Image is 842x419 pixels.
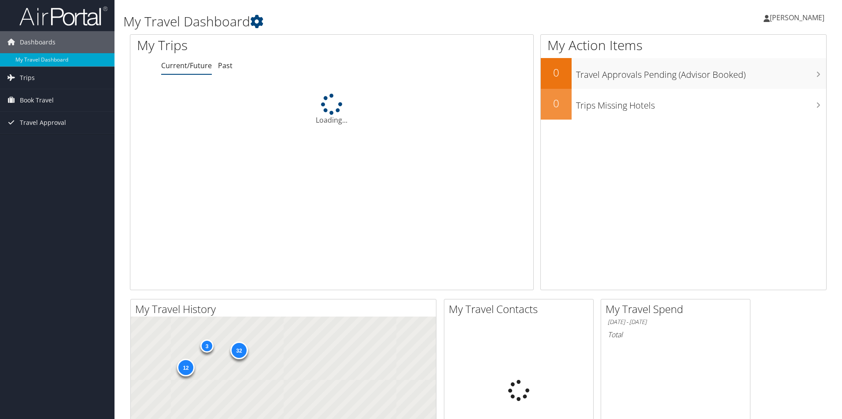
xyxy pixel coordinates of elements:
[20,31,55,53] span: Dashboards
[130,94,533,125] div: Loading...
[449,302,593,317] h2: My Travel Contacts
[123,12,597,31] h1: My Travel Dashboard
[541,58,826,89] a: 0Travel Approvals Pending (Advisor Booked)
[177,358,195,376] div: 12
[608,330,743,339] h6: Total
[764,4,833,31] a: [PERSON_NAME]
[608,318,743,326] h6: [DATE] - [DATE]
[218,61,233,70] a: Past
[135,302,436,317] h2: My Travel History
[541,89,826,120] a: 0Trips Missing Hotels
[20,67,35,89] span: Trips
[19,6,107,26] img: airportal-logo.png
[20,112,66,134] span: Travel Approval
[541,96,572,111] h2: 0
[137,36,359,55] h1: My Trips
[200,339,214,353] div: 3
[230,342,248,359] div: 32
[541,36,826,55] h1: My Action Items
[576,64,826,81] h3: Travel Approvals Pending (Advisor Booked)
[161,61,212,70] a: Current/Future
[541,65,572,80] h2: 0
[770,13,824,22] span: [PERSON_NAME]
[20,89,54,111] span: Book Travel
[606,302,750,317] h2: My Travel Spend
[576,95,826,112] h3: Trips Missing Hotels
